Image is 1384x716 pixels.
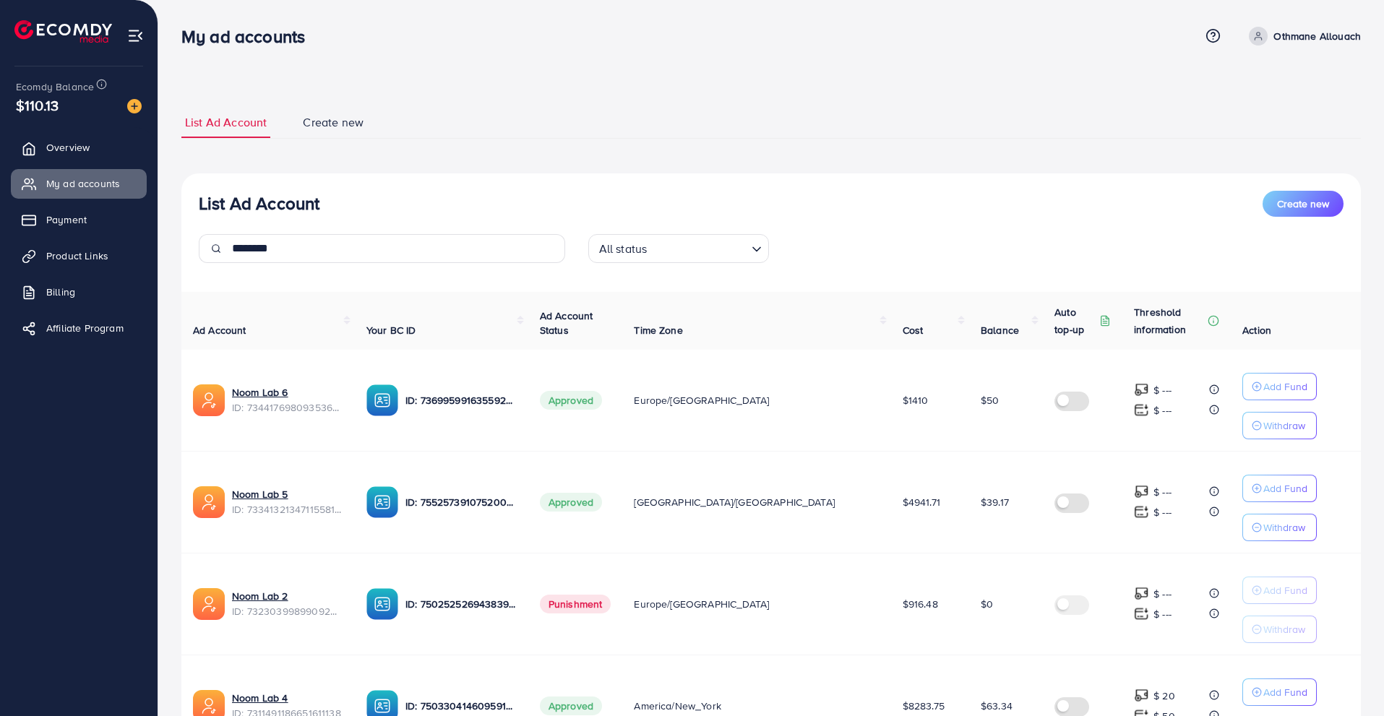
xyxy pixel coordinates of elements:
[1153,483,1172,501] p: $ ---
[1242,475,1317,502] button: Add Fund
[232,604,343,618] span: ID: 7323039989909209089
[1243,27,1361,46] a: Othmane Allouach
[303,114,364,131] span: Create new
[1273,27,1361,45] p: Othmane Allouach
[1134,688,1149,703] img: top-up amount
[405,493,517,511] p: ID: 7552573910752002064
[1242,514,1317,541] button: Withdraw
[46,321,124,335] span: Affiliate Program
[1134,402,1149,418] img: top-up amount
[1134,303,1205,338] p: Threshold information
[366,486,398,518] img: ic-ba-acc.ded83a64.svg
[634,323,682,337] span: Time Zone
[903,699,945,713] span: $8283.75
[193,486,225,518] img: ic-ads-acc.e4c84228.svg
[1153,585,1172,603] p: $ ---
[1134,606,1149,621] img: top-up amount
[232,589,343,618] div: <span class='underline'>Noom Lab 2</span></br>7323039989909209089
[11,133,147,162] a: Overview
[405,392,517,409] p: ID: 7369959916355928081
[199,193,319,214] h3: List Ad Account
[1263,480,1307,497] p: Add Fund
[405,697,517,715] p: ID: 7503304146095915016
[232,385,343,415] div: <span class='underline'>Noom Lab 6</span></br>7344176980935360513
[232,691,288,705] a: Noom Lab 4
[11,314,147,342] a: Affiliate Program
[903,597,938,611] span: $916.48
[1153,402,1172,419] p: $ ---
[366,323,416,337] span: Your BC ID
[185,114,267,131] span: List Ad Account
[181,26,317,47] h3: My ad accounts
[634,393,769,407] span: Europe/[GEOGRAPHIC_DATA]
[981,393,999,407] span: $50
[1263,417,1305,434] p: Withdraw
[1242,373,1317,400] button: Add Fund
[1242,616,1317,643] button: Withdraw
[1263,378,1307,395] p: Add Fund
[11,205,147,234] a: Payment
[232,400,343,415] span: ID: 7344176980935360513
[981,495,1009,509] span: $39.17
[1263,683,1307,701] p: Add Fund
[1134,504,1149,519] img: top-up amount
[1054,303,1096,338] p: Auto top-up
[46,176,120,191] span: My ad accounts
[1153,504,1172,521] p: $ ---
[903,323,924,337] span: Cost
[11,169,147,198] a: My ad accounts
[1242,577,1317,604] button: Add Fund
[540,696,602,715] span: Approved
[588,234,769,263] div: Search for option
[634,597,769,611] span: Europe/[GEOGRAPHIC_DATA]
[11,241,147,270] a: Product Links
[46,140,90,155] span: Overview
[46,285,75,299] span: Billing
[634,495,835,509] span: [GEOGRAPHIC_DATA]/[GEOGRAPHIC_DATA]
[651,236,745,259] input: Search for option
[540,391,602,410] span: Approved
[11,277,147,306] a: Billing
[1263,582,1307,599] p: Add Fund
[903,393,929,407] span: $1410
[232,487,288,501] a: Noom Lab 5
[193,323,246,337] span: Ad Account
[1134,484,1149,499] img: top-up amount
[366,384,398,416] img: ic-ba-acc.ded83a64.svg
[366,588,398,620] img: ic-ba-acc.ded83a64.svg
[634,699,721,713] span: America/New_York
[46,249,108,263] span: Product Links
[1277,197,1329,211] span: Create new
[1242,412,1317,439] button: Withdraw
[16,79,94,94] span: Ecomdy Balance
[1242,323,1271,337] span: Action
[981,597,993,611] span: $0
[193,384,225,416] img: ic-ads-acc.e4c84228.svg
[1153,687,1175,704] p: $ 20
[1134,586,1149,601] img: top-up amount
[1134,382,1149,397] img: top-up amount
[1153,605,1172,623] p: $ ---
[46,212,87,227] span: Payment
[14,20,112,43] img: logo
[1263,191,1344,217] button: Create new
[540,595,611,613] span: Punishment
[1242,678,1317,706] button: Add Fund
[1263,621,1305,638] p: Withdraw
[540,309,593,337] span: Ad Account Status
[16,95,59,116] span: $110.13
[232,487,343,517] div: <span class='underline'>Noom Lab 5</span></br>7334132134711558146
[1153,381,1172,399] p: $ ---
[405,595,517,613] p: ID: 7502525269438398465
[127,27,144,44] img: menu
[232,385,288,400] a: Noom Lab 6
[232,589,288,603] a: Noom Lab 2
[596,238,650,259] span: All status
[981,699,1013,713] span: $63.34
[1263,519,1305,536] p: Withdraw
[127,99,142,113] img: image
[232,502,343,517] span: ID: 7334132134711558146
[540,493,602,512] span: Approved
[1323,651,1373,705] iframe: Chat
